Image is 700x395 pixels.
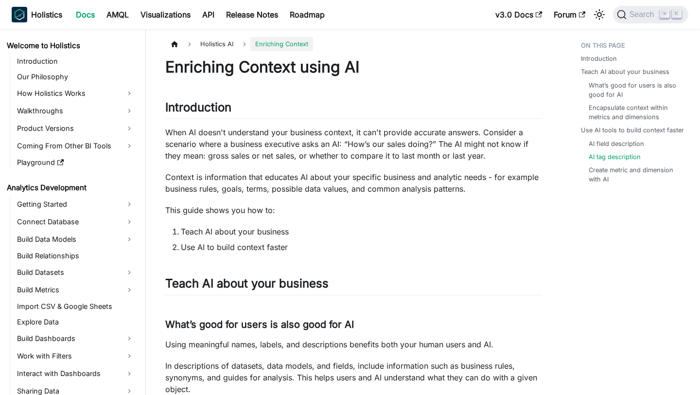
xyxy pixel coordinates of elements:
a: Create metric and dimension with AI [589,165,681,184]
button: Switch between dark and light mode (currently light mode) [592,7,607,22]
p: Using meaningful names, labels, and descriptions benefits both your human users and AI. [165,339,542,350]
a: API [196,7,220,22]
button: Search (Command+K) [613,6,688,23]
kbd: K [672,10,682,18]
a: Connect Database [14,214,137,230]
a: Interact with Dashboards [14,366,137,381]
a: Roadmap [284,7,331,22]
a: Import CSV & Google Sheets [14,300,137,313]
span: Holistics AI [195,37,238,51]
a: Analytics Development [4,181,137,195]
a: AI field description [589,139,644,148]
a: Introduction [581,54,617,63]
a: AI tag description [589,152,641,162]
h3: What’s good for users is also good for AI [165,319,542,331]
a: Build Data Models [14,232,137,247]
a: Playground [14,156,137,169]
a: Walkthroughs [14,103,137,119]
a: Build Dashboards [14,331,137,346]
a: Forum [548,7,591,22]
a: AMQL [101,7,135,22]
a: Docs [70,7,101,22]
a: v3.0 Docs [490,7,548,22]
a: Coming From Other BI Tools [14,138,137,154]
a: Explore Data [14,315,137,329]
a: Getting Started [14,197,137,212]
a: Release Notes [220,7,284,22]
a: Welcome to Holistics [4,39,137,53]
a: Encapsulate context within metrics and dimensions [589,103,681,122]
nav: Breadcrumbs [165,37,542,51]
a: Visualizations [135,7,196,22]
li: Use AI to build context faster [181,241,542,253]
a: Build Metrics [14,282,137,298]
span: Search [627,10,660,19]
a: HolisticsHolistics [12,7,62,22]
b: Holistics [31,9,62,20]
li: Teach AI about your business [181,226,542,237]
p: Context is information that educates AI about your specific business and analytic needs - for exa... [165,171,542,195]
p: In descriptions of datasets, data models, and fields, include information such as business rules,... [165,360,542,395]
p: This guide shows you how to: [165,204,542,216]
h2: Introduction [165,100,542,119]
a: Our Philosophy [14,70,137,84]
a: How Holistics Works [14,86,137,101]
h1: Enriching Context using AI [165,57,542,77]
a: Product Versions [14,121,137,136]
a: What’s good for users is also good for AI [589,81,681,99]
a: Build Relationships [14,249,137,263]
kbd: ⌘ [660,10,669,18]
a: Use AI tools to build context faster [581,126,684,135]
span: Enriching Context [250,37,313,51]
a: Build Datasets [14,265,137,280]
a: Introduction [14,54,137,68]
p: When AI doesn't understand your business context, it can't provide accurate answers. Consider a s... [165,126,542,162]
h2: Teach AI about your business [165,276,542,295]
a: Work with Filters [14,348,137,364]
img: Holistics [12,7,27,22]
a: Teach AI about your business [581,67,669,76]
a: Home page [165,37,184,51]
